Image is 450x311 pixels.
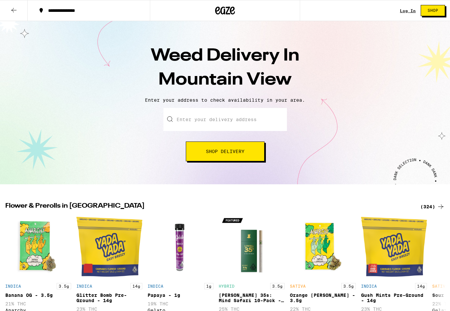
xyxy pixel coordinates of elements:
[158,71,292,89] span: Mountain View
[421,5,445,16] button: Shop
[428,9,438,13] span: Shop
[5,214,71,280] img: Anarchy - Banana OG - 3.5g
[76,214,142,280] img: Yada Yada - Glitter Bomb Pre-Ground - 14g
[148,293,213,298] div: Papaya - 1g
[7,97,443,103] p: Enter your address to check availability in your area.
[148,214,213,280] img: Gelato - Papaya - 1g
[341,283,356,289] p: 3.5g
[361,293,427,303] div: Gush Mints Pre-Ground - 14g
[415,283,427,289] p: 14g
[219,214,285,280] img: Lowell Farms - Lowell 35s: Mind Safari 10-Pack - 3.5g
[290,214,356,280] img: Anarchy - Orange Runtz - 3.5g
[186,142,265,161] button: Shop Delivery
[270,283,285,289] p: 3.5g
[5,284,21,288] p: INDICA
[5,301,71,306] p: 21% THC
[148,284,163,288] p: INDICA
[206,149,244,154] span: Shop Delivery
[432,284,448,288] p: SATIVA
[290,284,306,288] p: SATIVA
[219,293,285,303] div: [PERSON_NAME] 35s: Mind Safari 10-Pack - 3.5g
[361,214,427,280] img: Yada Yada - Gush Mints Pre-Ground - 14g
[290,293,356,303] div: Orange [PERSON_NAME] - 3.5g
[420,203,445,211] a: (324)
[5,293,71,298] div: Banana OG - 3.5g
[400,9,416,13] div: Log In
[219,284,235,288] p: HYBRID
[110,44,340,92] h1: Weed Delivery In
[5,203,412,211] h2: Flower & Prerolls in [GEOGRAPHIC_DATA]
[130,283,142,289] p: 14g
[163,108,287,131] input: Enter your delivery address
[361,284,377,288] p: INDICA
[76,284,92,288] p: INDICA
[57,283,71,289] p: 3.5g
[148,301,213,306] p: 19% THC
[204,283,213,289] p: 1g
[76,293,142,303] div: Glitter Bomb Pre-Ground - 14g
